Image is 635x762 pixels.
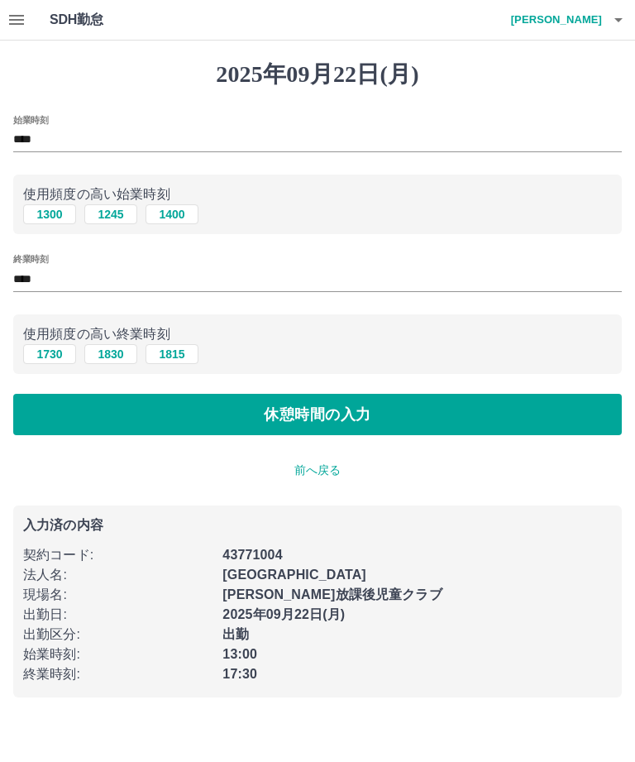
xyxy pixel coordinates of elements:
label: 始業時刻 [13,113,48,126]
p: 終業時刻 : [23,664,212,684]
p: 入力済の内容 [23,519,612,532]
p: 始業時刻 : [23,645,212,664]
p: 現場名 : [23,585,212,605]
b: 出勤 [222,627,249,641]
p: 出勤区分 : [23,625,212,645]
label: 終業時刻 [13,253,48,266]
button: 1300 [23,204,76,224]
p: 出勤日 : [23,605,212,625]
button: 1245 [84,204,137,224]
p: 使用頻度の高い終業時刻 [23,324,612,344]
b: 13:00 [222,647,257,661]
p: 前へ戻る [13,462,622,479]
b: [GEOGRAPHIC_DATA] [222,568,366,582]
button: 1730 [23,344,76,364]
b: [PERSON_NAME]放課後児童クラブ [222,587,442,601]
button: 1400 [146,204,198,224]
button: 休憩時間の入力 [13,394,622,435]
p: 契約コード : [23,545,212,565]
b: 17:30 [222,667,257,681]
p: 法人名 : [23,565,212,585]
b: 43771004 [222,548,282,562]
p: 使用頻度の高い始業時刻 [23,185,612,204]
button: 1815 [146,344,198,364]
button: 1830 [84,344,137,364]
b: 2025年09月22日(月) [222,607,345,621]
h1: 2025年09月22日(月) [13,60,622,89]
